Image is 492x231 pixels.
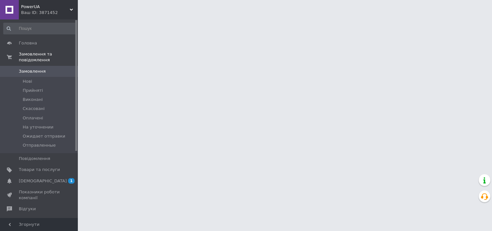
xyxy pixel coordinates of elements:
span: Скасовані [23,106,45,112]
span: Товари та послуги [19,167,60,173]
span: [DEMOGRAPHIC_DATA] [19,178,67,184]
span: Отправленные [23,142,56,148]
span: Нові [23,79,32,84]
span: Прийняті [23,88,43,93]
input: Пошук [3,23,77,34]
span: Показники роботи компанії [19,189,60,201]
span: Покупці [19,217,36,223]
div: Ваш ID: 3871452 [21,10,78,16]
span: PowerUA [21,4,70,10]
span: Головна [19,40,37,46]
span: Оплачені [23,115,43,121]
span: На уточнении [23,124,54,130]
span: 1 [68,178,75,184]
span: Повідомлення [19,156,50,162]
span: Замовлення та повідомлення [19,51,78,63]
span: Виконані [23,97,43,103]
span: Замовлення [19,68,46,74]
span: Відгуки [19,206,36,212]
span: Ожидает отправки [23,133,65,139]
